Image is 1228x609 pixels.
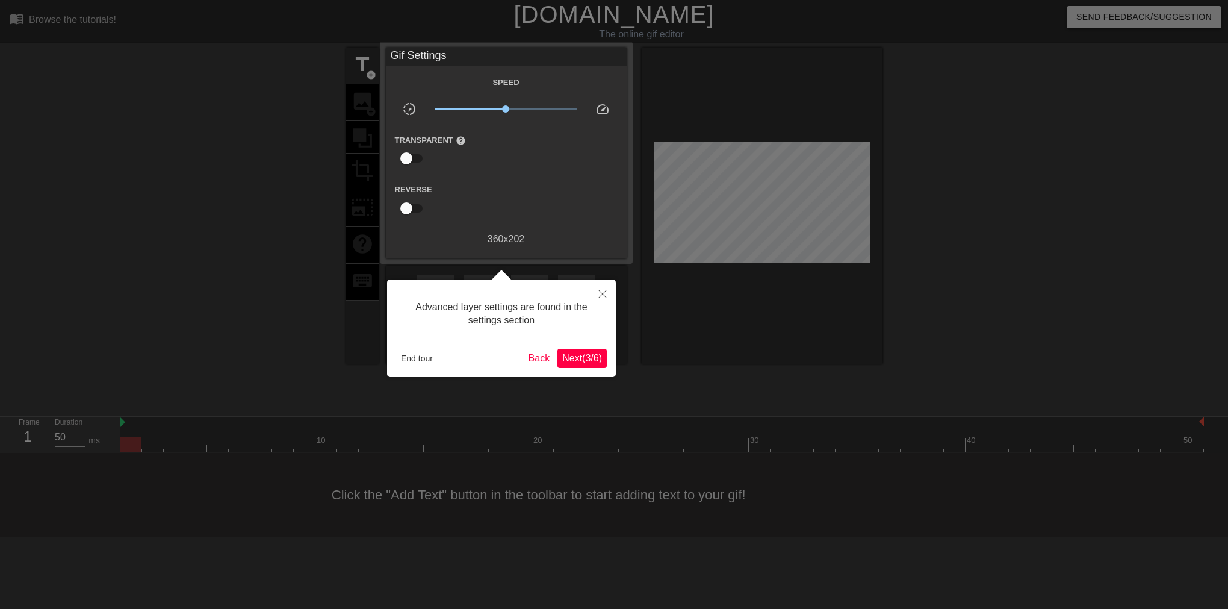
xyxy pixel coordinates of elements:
[589,280,616,307] button: Close
[396,349,438,367] button: End tour
[557,349,607,368] button: Next
[396,289,607,340] div: Advanced layer settings are found in the settings section
[524,349,555,368] button: Back
[562,353,602,363] span: Next ( 3 / 6 )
